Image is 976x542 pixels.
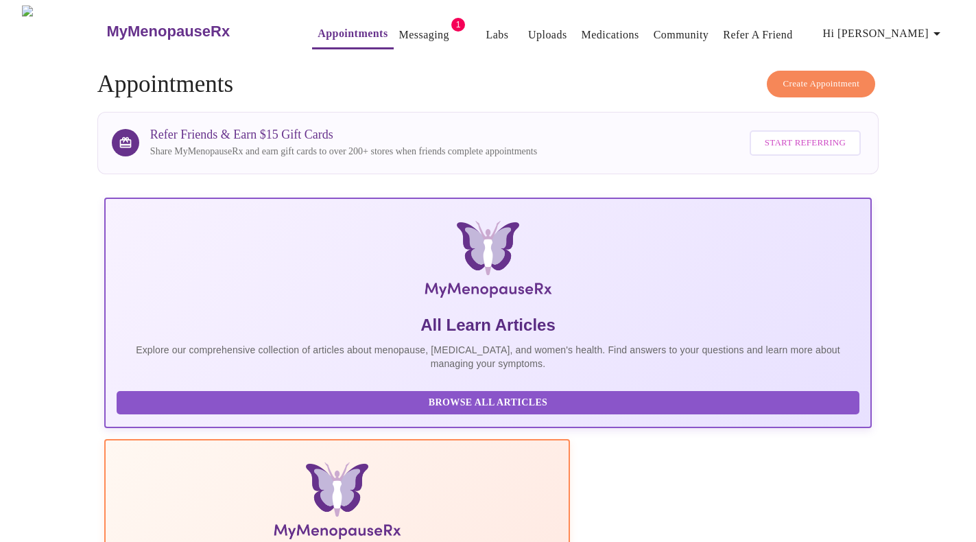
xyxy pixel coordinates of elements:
[451,18,465,32] span: 1
[399,25,449,45] a: Messaging
[150,145,537,158] p: Share MyMenopauseRx and earn gift cards to over 200+ stores when friends complete appointments
[654,25,709,45] a: Community
[648,21,715,49] button: Community
[818,20,951,47] button: Hi [PERSON_NAME]
[783,76,859,92] span: Create Appointment
[130,394,846,412] span: Browse All Articles
[105,8,285,56] a: MyMenopauseRx
[528,25,567,45] a: Uploads
[723,25,793,45] a: Refer a Friend
[767,71,875,97] button: Create Appointment
[746,123,864,163] a: Start Referring
[475,21,519,49] button: Labs
[523,21,573,49] button: Uploads
[394,21,455,49] button: Messaging
[318,24,388,43] a: Appointments
[312,20,393,49] button: Appointments
[750,130,861,156] button: Start Referring
[823,24,945,43] span: Hi [PERSON_NAME]
[232,221,744,303] img: MyMenopauseRx Logo
[117,396,863,408] a: Browse All Articles
[106,23,230,40] h3: MyMenopauseRx
[150,128,537,142] h3: Refer Friends & Earn $15 Gift Cards
[486,25,509,45] a: Labs
[117,343,859,370] p: Explore our comprehensive collection of articles about menopause, [MEDICAL_DATA], and women's hea...
[22,5,105,57] img: MyMenopauseRx Logo
[117,391,859,415] button: Browse All Articles
[717,21,798,49] button: Refer a Friend
[117,314,859,336] h5: All Learn Articles
[576,21,645,49] button: Medications
[765,135,846,151] span: Start Referring
[582,25,639,45] a: Medications
[97,71,879,98] h4: Appointments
